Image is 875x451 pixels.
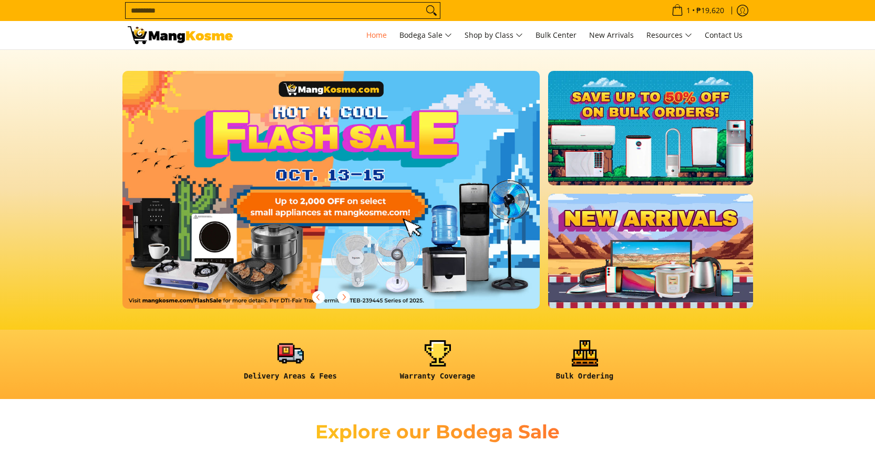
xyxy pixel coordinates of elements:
span: Bulk Center [536,30,577,40]
a: <h6><strong>Bulk Ordering</strong></h6> [517,340,653,389]
a: <h6><strong>Warranty Coverage</strong></h6> [369,340,506,389]
span: Resources [646,29,692,42]
a: Shop by Class [459,21,528,49]
a: Resources [641,21,697,49]
a: <h6><strong>Delivery Areas & Fees</strong></h6> [222,340,359,389]
a: Bulk Center [530,21,582,49]
span: ₱19,620 [695,7,726,14]
a: More [122,71,574,326]
span: New Arrivals [589,30,634,40]
span: • [668,5,727,16]
nav: Main Menu [243,21,748,49]
button: Previous [307,286,330,309]
a: Home [361,21,392,49]
span: Contact Us [705,30,743,40]
h2: Explore our Bodega Sale [285,420,590,444]
button: Search [423,3,440,18]
img: Mang Kosme: Your Home Appliances Warehouse Sale Partner! [128,26,233,44]
span: 1 [685,7,692,14]
button: Next [332,286,355,309]
span: Shop by Class [465,29,523,42]
a: Bodega Sale [394,21,457,49]
span: Home [366,30,387,40]
span: Bodega Sale [399,29,452,42]
a: Contact Us [699,21,748,49]
a: New Arrivals [584,21,639,49]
